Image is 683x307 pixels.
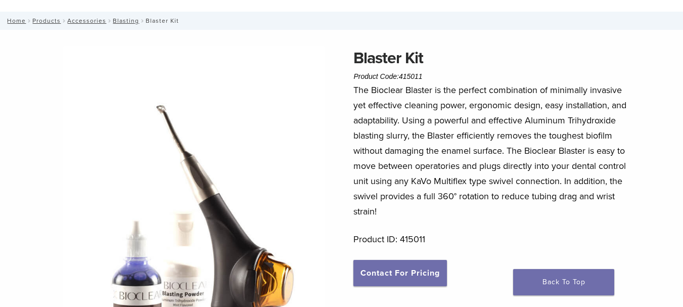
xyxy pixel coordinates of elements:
a: Products [32,17,61,24]
span: / [26,18,32,23]
a: Blasting [113,17,139,24]
a: Accessories [67,17,106,24]
span: / [61,18,67,23]
a: Contact For Pricing [353,260,447,286]
a: Home [4,17,26,24]
span: / [106,18,113,23]
p: The Bioclear Blaster is the perfect combination of minimally invasive yet effective cleaning powe... [353,82,631,219]
h1: Blaster Kit [353,46,631,70]
span: 415011 [399,72,423,80]
span: Product Code: [353,72,422,80]
p: Product ID: 415011 [353,232,631,247]
a: Back To Top [513,269,614,295]
span: / [139,18,146,23]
